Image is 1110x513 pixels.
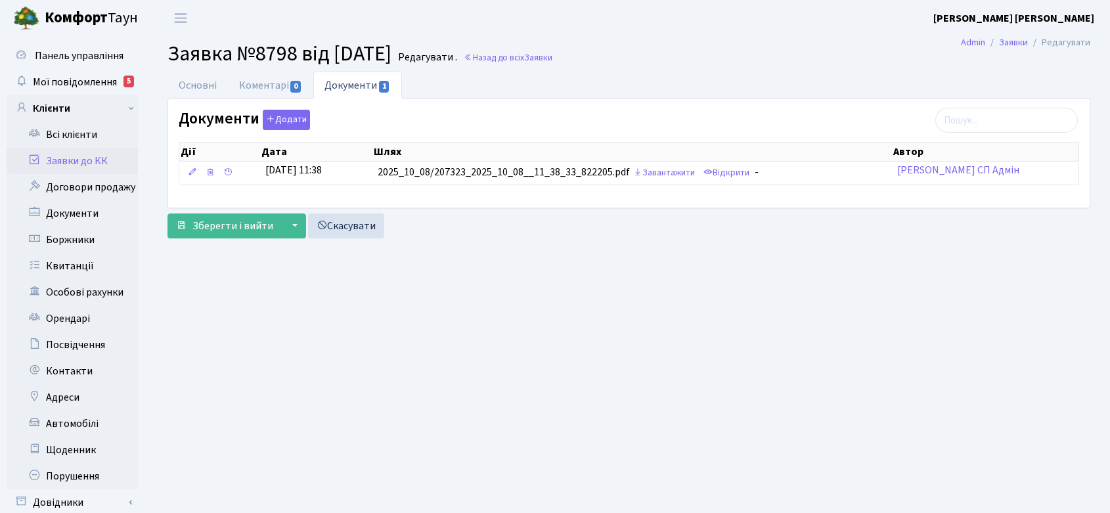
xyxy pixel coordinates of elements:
[308,213,384,238] a: Скасувати
[260,143,372,161] th: Дата
[290,81,301,93] span: 0
[13,5,39,32] img: logo.png
[897,163,1019,177] a: [PERSON_NAME] СП Адмін
[7,358,138,384] a: Контакти
[941,29,1110,56] nav: breadcrumb
[192,219,273,233] span: Зберегти і вийти
[7,463,138,489] a: Порушення
[265,163,322,177] span: [DATE] 11:38
[7,69,138,95] a: Мої повідомлення5
[7,279,138,305] a: Особові рахунки
[7,437,138,463] a: Щоденник
[7,253,138,279] a: Квитанції
[700,163,753,183] a: Відкрити
[7,305,138,332] a: Орендарі
[45,7,138,30] span: Таун
[228,72,313,99] a: Коментарі
[395,51,457,64] small: Редагувати .
[7,43,138,69] a: Панель управління
[313,72,401,99] a: Документи
[45,7,108,28] b: Комфорт
[167,39,391,69] span: Заявка №8798 від [DATE]
[167,213,282,238] button: Зберегти і вийти
[33,75,117,89] span: Мої повідомлення
[167,72,228,99] a: Основні
[7,122,138,148] a: Всі клієнти
[379,81,389,93] span: 1
[524,51,552,64] span: Заявки
[999,35,1028,49] a: Заявки
[7,384,138,411] a: Адреси
[35,49,123,63] span: Панель управління
[123,76,134,87] div: 5
[7,332,138,358] a: Посвідчення
[179,110,310,130] label: Документи
[892,143,1078,161] th: Автор
[630,163,698,183] a: Завантажити
[259,108,310,131] a: Додати
[7,227,138,253] a: Боржники
[372,143,892,161] th: Шлях
[961,35,985,49] a: Admin
[164,7,197,29] button: Переключити навігацію
[179,143,260,161] th: Дії
[755,166,759,180] span: -
[7,174,138,200] a: Договори продажу
[464,51,552,64] a: Назад до всіхЗаявки
[933,11,1094,26] a: [PERSON_NAME] [PERSON_NAME]
[7,95,138,122] a: Клієнти
[7,200,138,227] a: Документи
[7,411,138,437] a: Автомобілі
[1028,35,1090,50] li: Редагувати
[935,108,1078,133] input: Пошук...
[7,148,138,174] a: Заявки до КК
[263,110,310,130] button: Документи
[372,162,892,185] td: 2025_10_08/207323_2025_10_08__11_38_33_822205.pdf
